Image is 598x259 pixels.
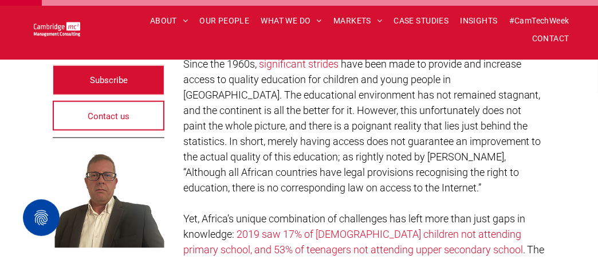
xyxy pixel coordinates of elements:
span: Contact us [88,102,129,131]
a: Contact us [53,101,164,131]
a: significant strides [259,58,339,70]
a: Your Business Transformed | Cambridge Management Consulting [34,23,81,36]
a: CASE STUDIES [388,12,455,30]
a: OUR PEOPLE [194,12,255,30]
a: Subscribe [53,65,164,95]
a: 2019 saw 17% of [DEMOGRAPHIC_DATA] children not attending primary school, and 53% of teenagers no... [183,228,523,256]
a: ABOUT [144,12,194,30]
a: INSIGHTS [455,12,503,30]
a: Elia Tsouros [49,148,168,251]
a: WHAT WE DO [255,12,328,30]
a: CONTACT [526,30,575,48]
a: MARKETS [328,12,388,30]
a: #CamTechWeek [503,12,575,30]
span: Subscribe [90,66,128,95]
img: Cambridge MC Logo [34,22,81,36]
span: Yet, Africa’s unique combination of challenges has left more than just gaps in knowledge: [183,213,525,240]
span: Since the 1960s, [183,58,257,70]
span: have been made to provide and increase access to quality education for children and young people ... [183,58,541,194]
